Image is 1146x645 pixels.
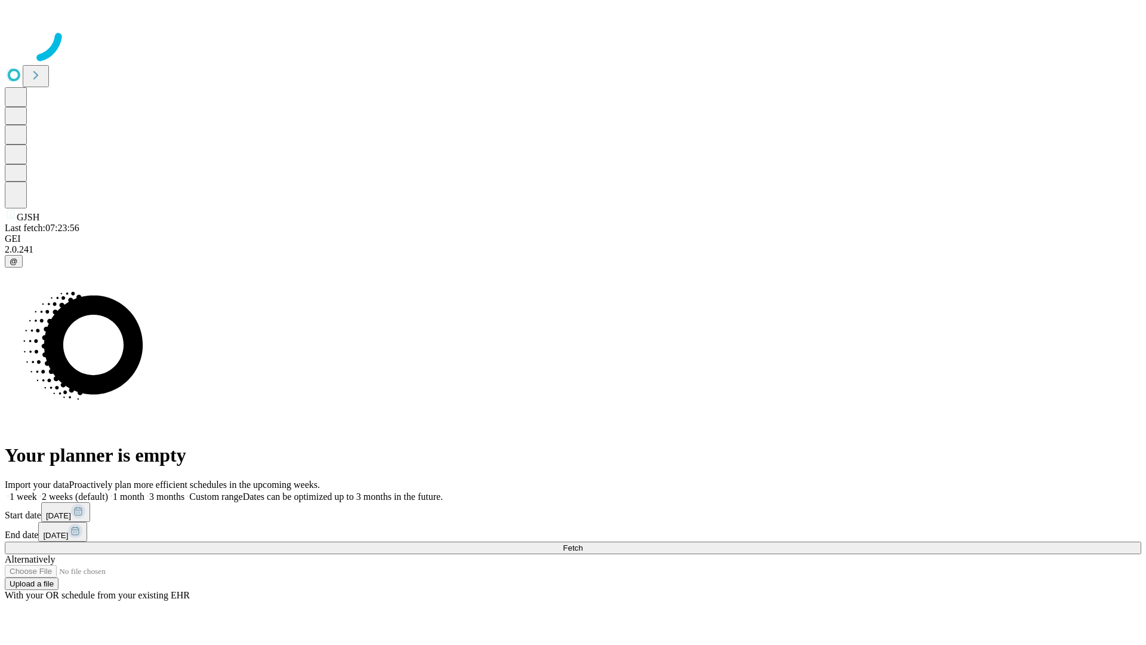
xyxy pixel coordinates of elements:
[563,543,583,552] span: Fetch
[5,522,1141,542] div: End date
[5,554,55,564] span: Alternatively
[5,244,1141,255] div: 2.0.241
[69,480,320,490] span: Proactively plan more efficient schedules in the upcoming weeks.
[10,492,37,502] span: 1 week
[46,511,71,520] span: [DATE]
[5,223,79,233] span: Last fetch: 07:23:56
[149,492,184,502] span: 3 months
[43,531,68,540] span: [DATE]
[5,444,1141,466] h1: Your planner is empty
[189,492,242,502] span: Custom range
[42,492,108,502] span: 2 weeks (default)
[5,480,69,490] span: Import your data
[5,542,1141,554] button: Fetch
[10,257,18,266] span: @
[17,212,39,222] span: GJSH
[5,234,1141,244] div: GEI
[41,502,90,522] button: [DATE]
[113,492,144,502] span: 1 month
[243,492,443,502] span: Dates can be optimized up to 3 months in the future.
[5,578,58,590] button: Upload a file
[38,522,87,542] button: [DATE]
[5,590,190,600] span: With your OR schedule from your existing EHR
[5,502,1141,522] div: Start date
[5,255,23,268] button: @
